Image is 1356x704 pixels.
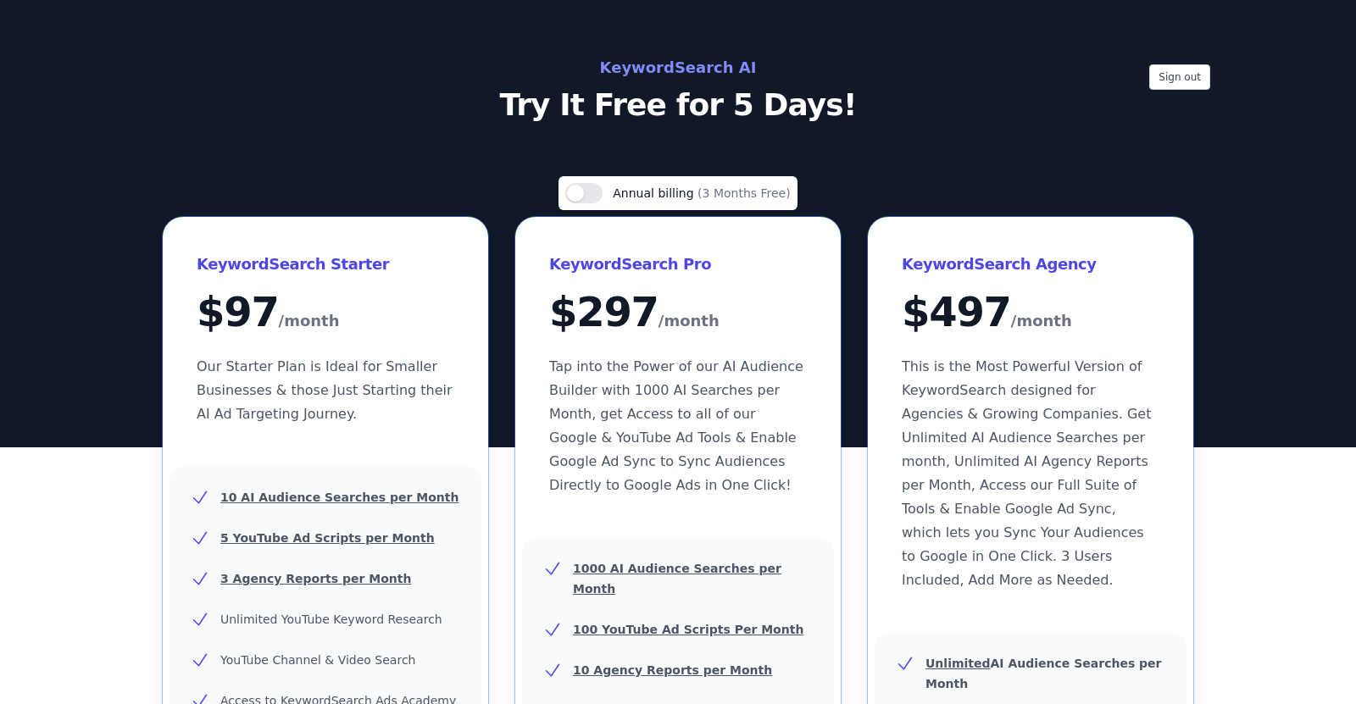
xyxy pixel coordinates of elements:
u: Unlimited [925,657,991,670]
button: Sign out [1149,64,1210,90]
u: 1000 AI Audience Searches per Month [573,562,781,596]
span: (3 Months Free) [697,186,791,200]
span: /month [659,308,720,335]
span: /month [1011,308,1072,335]
span: YouTube Channel & Video Search [220,653,415,667]
h3: KeywordSearch Agency [902,251,1159,278]
h3: KeywordSearch Pro [549,251,807,278]
h2: KeywordSearch AI [298,54,1058,81]
div: $ 297 [549,291,807,335]
span: Tap into the Power of our AI Audience Builder with 1000 AI Searches per Month, get Access to all ... [549,358,803,493]
div: $ 497 [902,291,1159,335]
u: 3 Agency Reports per Month [220,572,411,585]
p: Try It Free for 5 Days! [298,88,1058,122]
span: /month [279,308,340,335]
span: Unlimited YouTube Keyword Research [220,613,442,626]
span: This is the Most Powerful Version of KeywordSearch designed for Agencies & Growing Companies. Get... [902,358,1151,588]
u: 100 YouTube Ad Scripts Per Month [573,623,803,636]
b: AI Audience Searches per Month [925,657,1162,690]
u: 5 YouTube Ad Scripts per Month [220,531,435,545]
h3: KeywordSearch Starter [197,251,454,278]
div: $ 97 [197,291,454,335]
u: 10 Agency Reports per Month [573,663,772,677]
span: Annual billing [613,186,697,200]
u: 10 AI Audience Searches per Month [220,491,458,504]
span: Our Starter Plan is Ideal for Smaller Businesses & those Just Starting their AI Ad Targeting Jour... [197,358,453,422]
